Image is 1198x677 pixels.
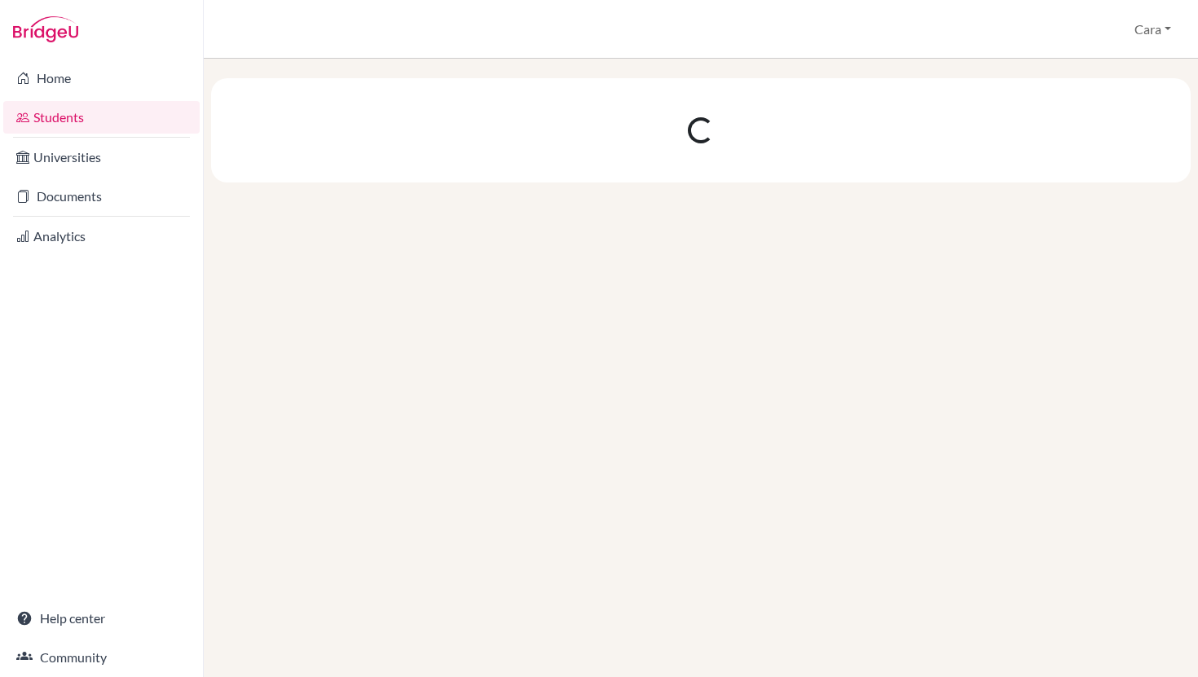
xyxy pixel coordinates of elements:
button: Cara [1127,14,1178,45]
a: Documents [3,180,200,213]
a: Help center [3,602,200,635]
a: Home [3,62,200,95]
a: Analytics [3,220,200,253]
a: Universities [3,141,200,174]
img: Bridge-U [13,16,78,42]
a: Students [3,101,200,134]
a: Community [3,641,200,674]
